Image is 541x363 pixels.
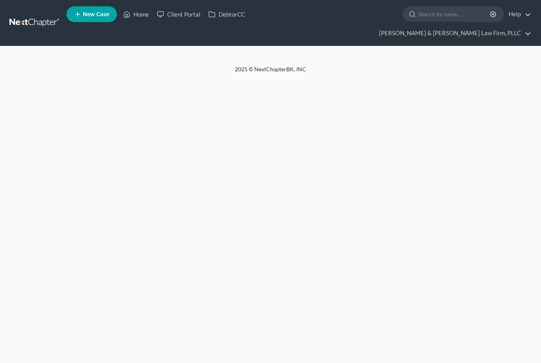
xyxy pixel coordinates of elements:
[153,7,204,21] a: Client Portal
[505,7,531,21] a: Help
[375,26,531,40] a: [PERSON_NAME] & [PERSON_NAME] Law Firm, PLLC
[204,7,249,21] a: DebtorCC
[83,11,109,17] span: New Case
[119,7,153,21] a: Home
[419,7,491,21] input: Search by name...
[45,65,496,80] div: 2025 © NextChapterBK, INC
